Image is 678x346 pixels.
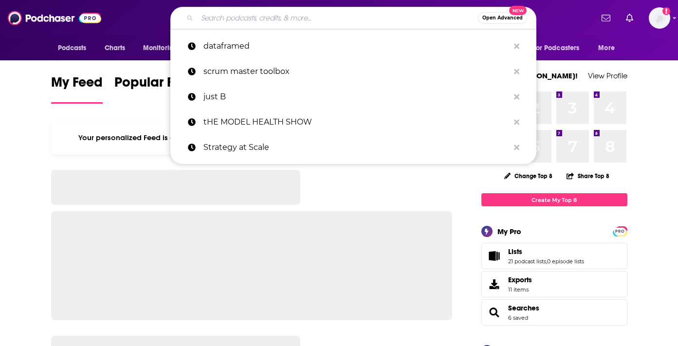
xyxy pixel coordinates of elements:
span: Exports [508,275,532,284]
a: View Profile [588,71,627,80]
input: Search podcasts, credits, & more... [197,10,478,26]
a: Exports [481,271,627,297]
a: 6 saved [508,314,528,321]
p: scrum master toolbox [203,59,509,84]
a: tHE MODEL HEALTH SHOW [170,109,536,135]
button: Share Top 8 [566,166,610,185]
span: Open Advanced [482,16,523,20]
span: Logged in as megcassidy [649,7,670,29]
a: Show notifications dropdown [622,10,637,26]
a: 0 episode lists [547,258,584,265]
a: Searches [508,304,539,312]
span: Lists [481,243,627,269]
span: , [546,258,547,265]
span: For Podcasters [533,41,580,55]
span: More [598,41,615,55]
a: PRO [614,227,626,235]
img: User Profile [649,7,670,29]
p: Strategy at Scale [203,135,509,160]
div: Your personalized Feed is curated based on the Podcasts, Creators, Users, and Lists that you Follow. [51,121,453,154]
p: tHE MODEL HEALTH SHOW [203,109,509,135]
a: Lists [508,247,584,256]
a: Lists [485,249,504,263]
a: Create My Top 8 [481,193,627,206]
img: Podchaser - Follow, Share and Rate Podcasts [8,9,101,27]
button: open menu [591,39,627,57]
span: Exports [485,277,504,291]
a: Strategy at Scale [170,135,536,160]
button: Show profile menu [649,7,670,29]
span: Podcasts [58,41,87,55]
a: Charts [98,39,131,57]
a: scrum master toolbox [170,59,536,84]
a: Popular Feed [114,74,197,104]
span: Popular Feed [114,74,197,96]
span: Lists [508,247,522,256]
a: just B [170,84,536,109]
div: Search podcasts, credits, & more... [170,7,536,29]
button: open menu [136,39,190,57]
a: 21 podcast lists [508,258,546,265]
p: just B [203,84,509,109]
a: dataframed [170,34,536,59]
span: Searches [481,299,627,326]
span: Monitoring [143,41,178,55]
div: My Pro [497,227,521,236]
button: open menu [51,39,99,57]
span: My Feed [51,74,103,96]
svg: Add a profile image [662,7,670,15]
a: Searches [485,306,504,319]
a: My Feed [51,74,103,104]
span: Charts [105,41,126,55]
p: dataframed [203,34,509,59]
button: open menu [527,39,594,57]
span: 11 items [508,286,532,293]
button: Change Top 8 [498,170,559,182]
span: New [509,6,527,15]
a: Show notifications dropdown [598,10,614,26]
button: Open AdvancedNew [478,12,527,24]
span: PRO [614,228,626,235]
